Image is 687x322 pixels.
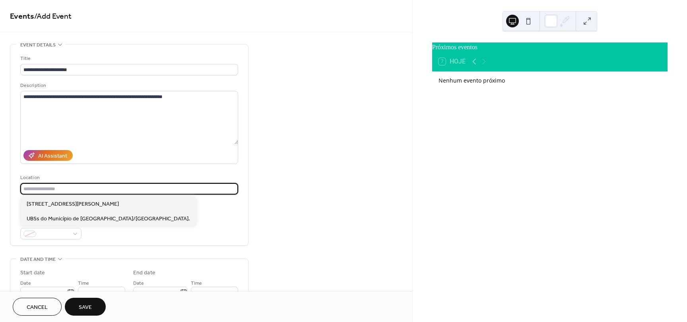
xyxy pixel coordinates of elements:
[34,9,72,24] span: / Add Event
[38,152,67,160] div: AI Assistant
[79,303,92,312] span: Save
[432,42,668,52] div: Próximos eventos
[133,269,155,277] div: End date
[20,279,31,287] span: Date
[439,76,661,85] div: Nenhum evento próximo
[20,255,56,264] span: Date and time
[13,298,62,316] button: Cancel
[191,279,202,287] span: Time
[78,279,89,287] span: Time
[10,9,34,24] a: Events
[27,215,190,223] span: UBSs do Município de [GEOGRAPHIC_DATA]/[GEOGRAPHIC_DATA].
[133,279,144,287] span: Date
[20,81,237,90] div: Description
[20,174,237,182] div: Location
[20,218,80,227] div: Event color
[20,269,45,277] div: Start date
[65,298,106,316] button: Save
[23,150,73,161] button: AI Assistant
[27,303,48,312] span: Cancel
[27,200,119,208] span: [STREET_ADDRESS][PERSON_NAME]
[20,54,237,63] div: Title
[20,41,56,49] span: Event details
